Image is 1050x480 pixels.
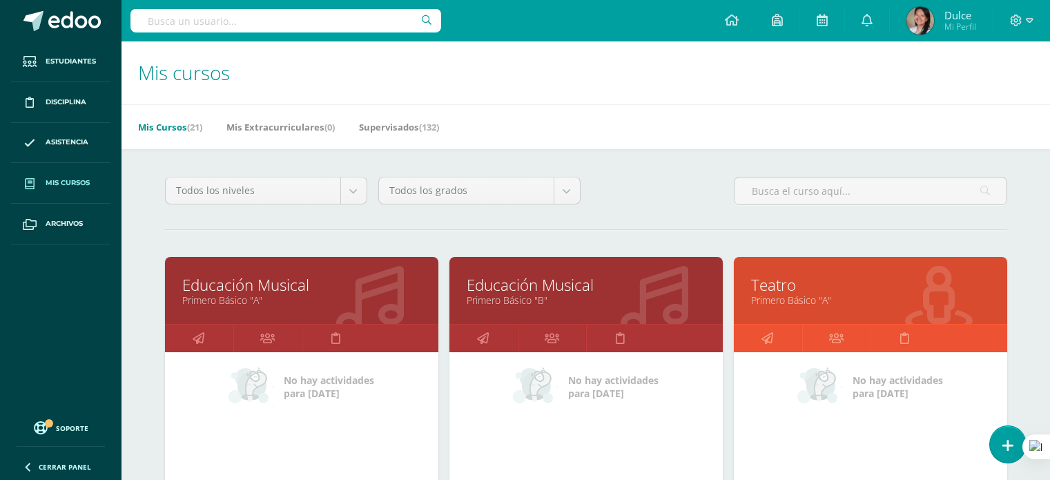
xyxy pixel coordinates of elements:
input: Busca el curso aquí... [735,177,1007,204]
span: Soporte [56,423,88,433]
span: (132) [419,121,439,133]
img: no_activities_small.png [797,366,843,407]
span: No hay actividades para [DATE] [284,374,374,400]
span: (0) [324,121,335,133]
span: No hay actividades para [DATE] [853,374,943,400]
a: Soporte [17,418,105,436]
a: Todos los grados [379,177,580,204]
span: Estudiantes [46,56,96,67]
img: no_activities_small.png [513,366,558,407]
span: Disciplina [46,97,86,108]
span: Dulce [944,8,976,22]
a: Primero Básico "A" [751,294,990,307]
span: Mi Perfil [944,21,976,32]
a: Mis cursos [11,163,110,204]
a: Disciplina [11,82,110,123]
input: Busca un usuario... [130,9,441,32]
a: Estudiantes [11,41,110,82]
a: Supervisados(132) [359,116,439,138]
a: Mis Extracurriculares(0) [226,116,335,138]
span: Asistencia [46,137,88,148]
a: Archivos [11,204,110,244]
img: cc2594a0d6b84652359827256ba2473e.png [906,7,934,35]
a: Educación Musical [182,274,421,296]
a: Asistencia [11,123,110,164]
span: Mis cursos [138,59,230,86]
span: Archivos [46,218,83,229]
span: Mis cursos [46,177,90,189]
a: Todos los niveles [166,177,367,204]
span: No hay actividades para [DATE] [568,374,659,400]
span: (21) [187,121,202,133]
a: Mis Cursos(21) [138,116,202,138]
span: Cerrar panel [39,462,91,472]
span: Todos los niveles [176,177,330,204]
span: Todos los grados [389,177,543,204]
a: Educación Musical [467,274,706,296]
img: no_activities_small.png [229,366,274,407]
a: Primero Básico "B" [467,294,706,307]
a: Teatro [751,274,990,296]
a: Primero Básico "A" [182,294,421,307]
